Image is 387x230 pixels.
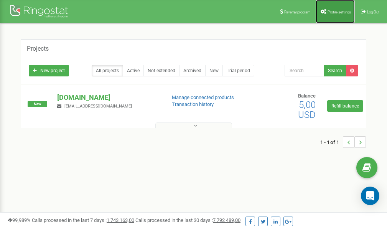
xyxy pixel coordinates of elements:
[213,217,240,223] u: 7 792 489,00
[8,217,31,223] span: 99,989%
[57,93,159,103] p: [DOMAIN_NAME]
[298,99,316,120] span: 5,00 USD
[324,65,346,76] button: Search
[328,10,351,14] span: Profile settings
[285,65,324,76] input: Search
[107,217,134,223] u: 1 743 163,00
[320,136,343,148] span: 1 - 1 of 1
[222,65,254,76] a: Trial period
[29,65,69,76] a: New project
[172,94,234,100] a: Manage connected products
[361,187,379,205] div: Open Intercom Messenger
[143,65,180,76] a: Not extended
[179,65,206,76] a: Archived
[64,104,132,109] span: [EMAIL_ADDRESS][DOMAIN_NAME]
[327,100,363,112] a: Refill balance
[298,93,316,99] span: Balance
[123,65,144,76] a: Active
[172,101,214,107] a: Transaction history
[32,217,134,223] span: Calls processed in the last 7 days :
[367,10,379,14] span: Log Out
[135,217,240,223] span: Calls processed in the last 30 days :
[27,45,49,52] h5: Projects
[205,65,223,76] a: New
[28,101,47,107] span: New
[320,129,366,156] nav: ...
[92,65,123,76] a: All projects
[284,10,311,14] span: Referral program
